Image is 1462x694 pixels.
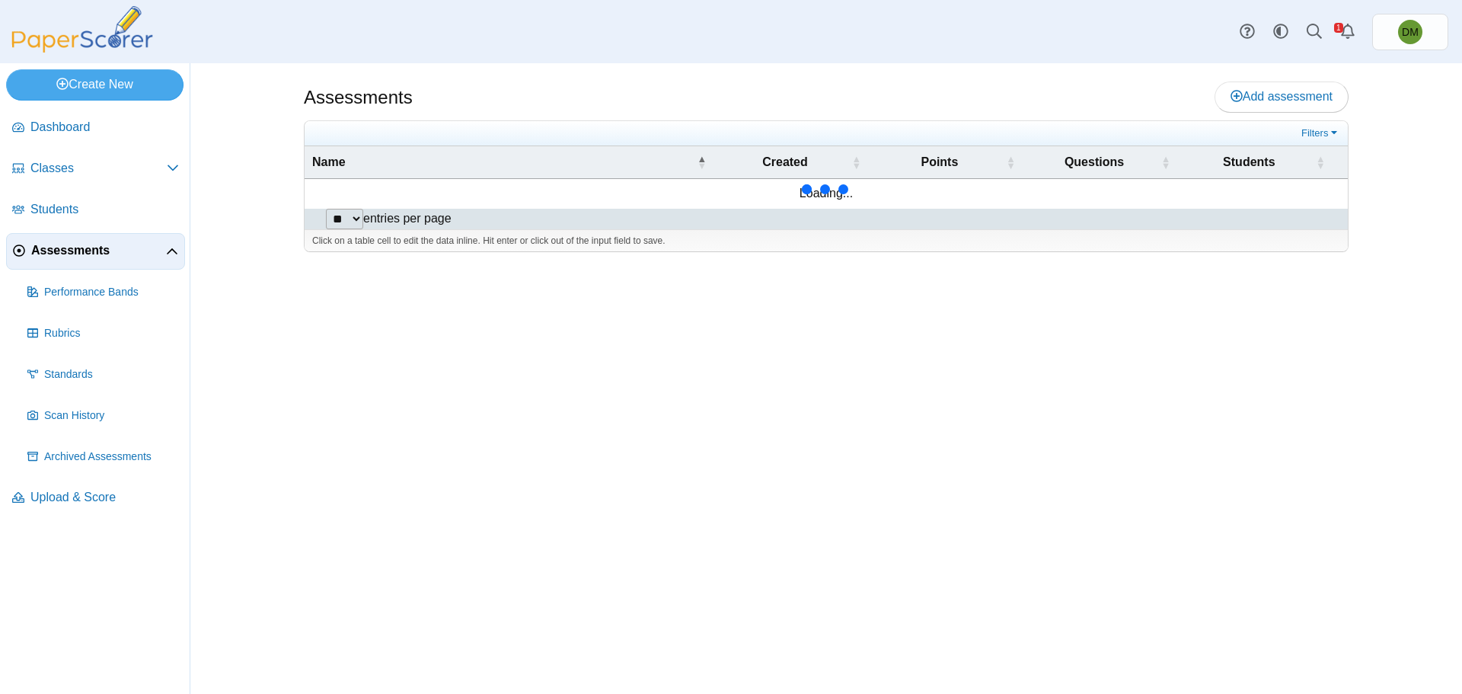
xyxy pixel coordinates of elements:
[697,155,706,170] span: Name : Activate to invert sorting
[1372,14,1448,50] a: Domenic Mariani
[21,274,185,311] a: Performance Bands
[1331,15,1365,49] a: Alerts
[6,192,185,229] a: Students
[21,439,185,475] a: Archived Assessments
[44,367,179,382] span: Standards
[6,233,185,270] a: Assessments
[21,357,185,393] a: Standards
[363,212,452,225] label: entries per page
[1231,90,1333,103] span: Add assessment
[305,179,1348,208] td: Loading...
[6,480,185,517] a: Upload & Score
[44,285,179,300] span: Performance Bands
[44,449,179,465] span: Archived Assessments
[30,489,179,506] span: Upload & Score
[44,326,179,341] span: Rubrics
[1161,155,1170,170] span: Questions : Activate to sort
[721,154,848,171] span: Created
[1316,155,1325,170] span: Students : Activate to sort
[31,242,166,259] span: Assessments
[21,315,185,352] a: Rubrics
[1402,27,1419,37] span: Domenic Mariani
[1186,154,1313,171] span: Students
[30,119,179,136] span: Dashboard
[1298,126,1344,141] a: Filters
[312,154,694,171] span: Name
[304,85,413,110] h1: Assessments
[6,6,158,53] img: PaperScorer
[305,229,1348,252] div: Click on a table cell to edit the data inline. Hit enter or click out of the input field to save.
[1215,82,1349,112] a: Add assessment
[1398,20,1422,44] span: Domenic Mariani
[6,151,185,187] a: Classes
[30,160,167,177] span: Classes
[44,408,179,424] span: Scan History
[1006,155,1015,170] span: Points : Activate to sort
[876,154,1004,171] span: Points
[6,42,158,55] a: PaperScorer
[30,201,179,218] span: Students
[6,110,185,146] a: Dashboard
[21,398,185,434] a: Scan History
[6,69,184,100] a: Create New
[1030,154,1157,171] span: Questions
[852,155,861,170] span: Created : Activate to sort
